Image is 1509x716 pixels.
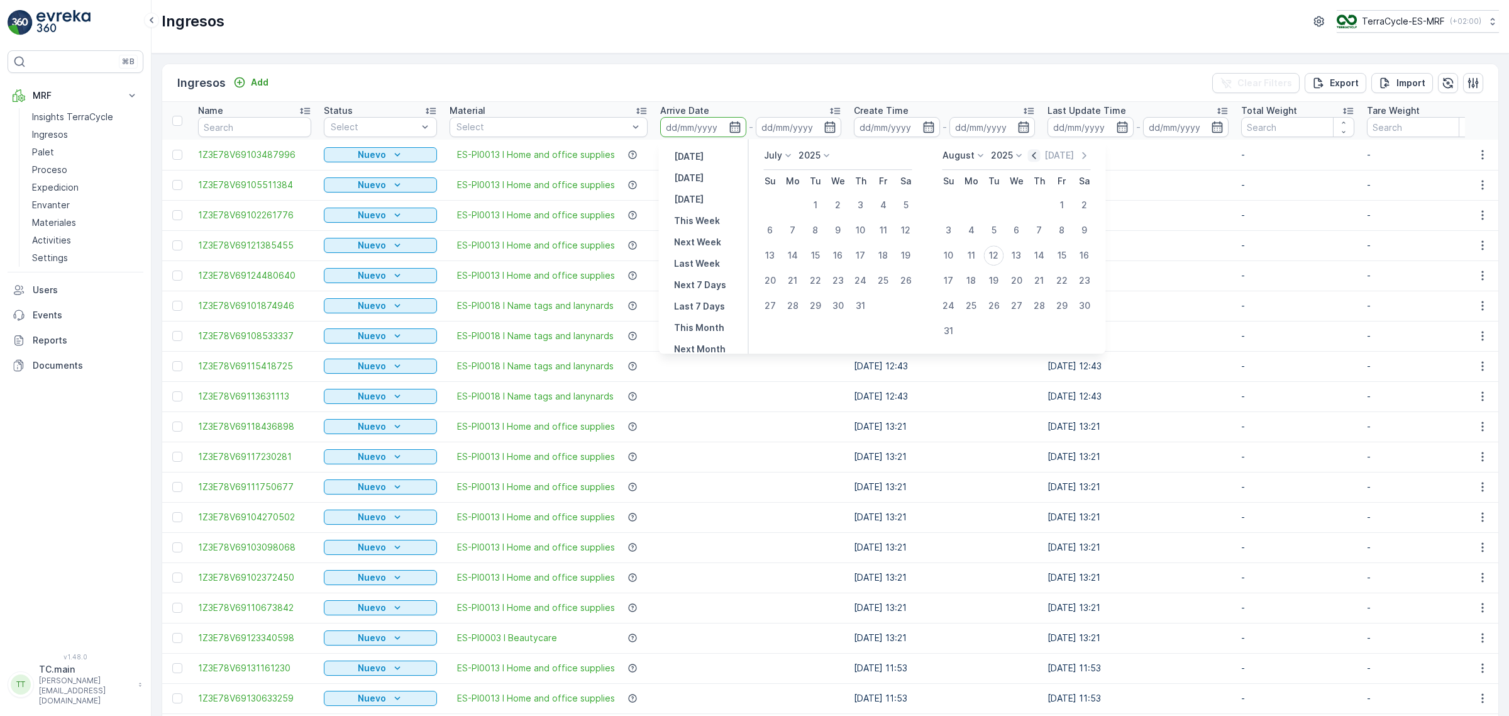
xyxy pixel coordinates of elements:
div: TT [11,674,31,695]
input: Search [1241,117,1354,137]
span: ES-PI0013 I Home and office supplies [457,692,615,705]
p: Nuevo [358,511,386,523]
a: ES-PI0013 I Home and office supplies [457,571,615,584]
td: [DATE] 12:43 [1041,321,1235,351]
button: Nuevo [324,389,437,404]
a: ES-PI0013 I Home and office supplies [457,179,615,191]
a: Users [8,277,143,303]
button: Add [228,75,274,90]
p: ( +02:00 ) [1450,16,1481,26]
span: 1Z3E78V69118436898 [198,420,311,433]
p: Nuevo [358,662,386,674]
p: Insights TerraCycle [32,111,113,123]
a: 1Z3E78V69102261776 [198,209,311,221]
button: TerraCycle-ES-MRF(+02:00) [1337,10,1499,33]
button: Nuevo [324,268,437,283]
td: [DATE] 13:21 [1041,502,1235,532]
div: 5 [984,220,1004,240]
td: [DATE] 12:43 [1041,381,1235,411]
a: ES-PI0013 I Home and office supplies [457,662,615,674]
a: Documents [8,353,143,378]
button: Last 7 Days [669,299,730,314]
div: 12 [896,220,916,240]
td: [DATE] 13:21 [1041,623,1235,653]
a: ES-PI0013 I Home and office supplies [457,239,615,252]
p: Nuevo [358,179,386,191]
div: 6 [760,220,780,240]
div: 11 [873,220,893,240]
button: Nuevo [324,328,437,344]
p: Next 7 Days [674,279,726,291]
a: 1Z3E78V69117230281 [198,450,311,463]
p: Nuevo [358,330,386,342]
button: Nuevo [324,147,437,162]
div: Toggle Row Selected [172,452,182,462]
td: [DATE] 13:21 [1041,562,1235,593]
div: 28 [1029,296,1049,316]
button: Nuevo [324,208,437,223]
td: [DATE] 12:43 [848,381,1041,411]
a: 1Z3E78V69121385455 [198,239,311,252]
button: Nuevo [324,691,437,706]
a: Insights TerraCycle [27,108,143,126]
td: [DATE] 13:21 [848,623,1041,653]
p: Next Month [674,343,726,355]
button: Nuevo [324,238,437,253]
td: [DATE] 12:43 [848,351,1041,381]
a: 1Z3E78V69123340598 [198,632,311,644]
div: Toggle Row Selected [172,180,182,190]
div: 8 [805,220,826,240]
td: [DATE] 12:43 [1041,291,1235,321]
a: ES-PI0013 I Home and office supplies [457,420,615,433]
p: Name [198,104,223,117]
td: [DATE] 12:43 [1041,230,1235,260]
td: [DATE] 13:21 [1041,532,1235,562]
a: ES-PI0018 I Name tags and lanynards [457,330,614,342]
div: 18 [961,271,981,291]
input: Search [198,117,311,137]
a: ES-PI0013 I Home and office supplies [457,601,615,614]
span: 1Z3E78V69113631113 [198,390,311,403]
div: Toggle Row Selected [172,331,182,341]
p: Nuevo [358,632,386,644]
a: 1Z3E78V69111750677 [198,481,311,493]
div: 29 [805,296,826,316]
a: ES-PI0013 I Home and office supplies [457,269,615,282]
p: [DATE] [674,193,704,206]
p: Nuevo [358,541,386,554]
p: Nuevo [358,481,386,493]
div: 31 [939,321,959,341]
td: [DATE] 11:53 [848,683,1041,713]
td: [DATE] 13:21 [848,532,1041,562]
td: [DATE] 12:44 [1041,170,1235,200]
button: Nuevo [324,630,437,646]
button: Import [1371,73,1433,93]
div: 24 [939,296,959,316]
p: Nuevo [358,420,386,433]
button: Tomorrow [669,192,709,207]
a: ES-PI0018 I Name tags and lanynards [457,360,614,372]
p: Nuevo [358,299,386,312]
p: Proceso [32,164,67,176]
a: Envanter [27,196,143,214]
a: 1Z3E78V69108533337 [198,330,311,342]
button: Next Month [669,342,731,357]
div: Toggle Row Selected [172,361,182,371]
button: Clear Filters [1212,73,1300,93]
div: 29 [1052,296,1072,316]
div: 1 [1052,195,1072,215]
p: Materiales [32,216,76,229]
div: 13 [1007,245,1027,266]
div: 19 [984,271,1004,291]
button: TTTC.main[PERSON_NAME][EMAIL_ADDRESS][DOMAIN_NAME] [8,663,143,706]
div: Toggle Row Selected [172,240,182,250]
a: 1Z3E78V69130633259 [198,692,311,705]
div: 17 [939,271,959,291]
p: Nuevo [358,239,386,252]
a: ES-PI0018 I Name tags and lanynards [457,390,614,403]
